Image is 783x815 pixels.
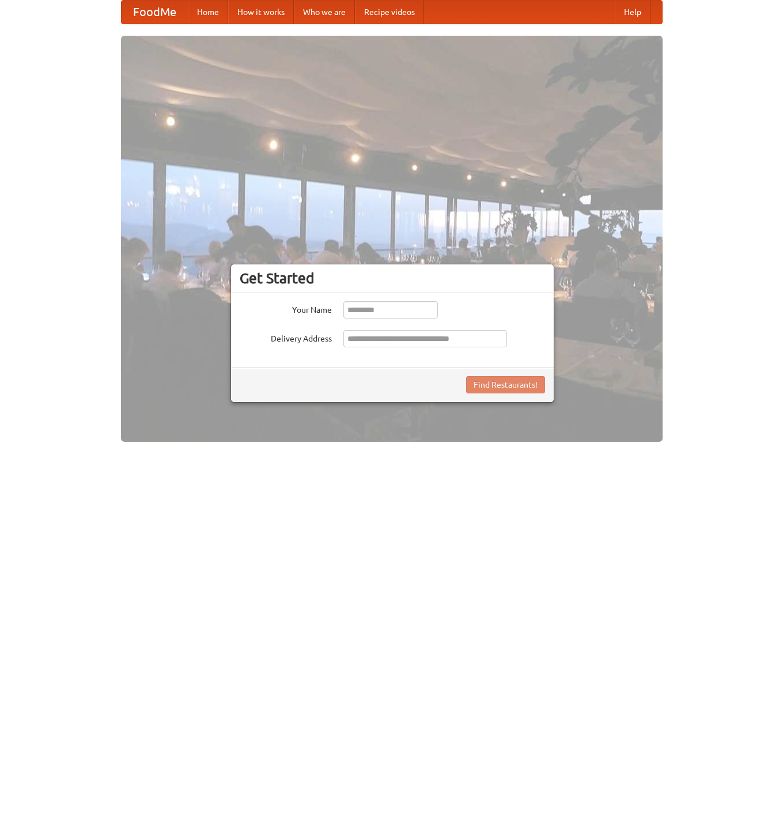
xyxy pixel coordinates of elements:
[240,301,332,316] label: Your Name
[122,1,188,24] a: FoodMe
[188,1,228,24] a: Home
[240,270,545,287] h3: Get Started
[615,1,650,24] a: Help
[228,1,294,24] a: How it works
[294,1,355,24] a: Who we are
[466,376,545,393] button: Find Restaurants!
[240,330,332,344] label: Delivery Address
[355,1,424,24] a: Recipe videos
